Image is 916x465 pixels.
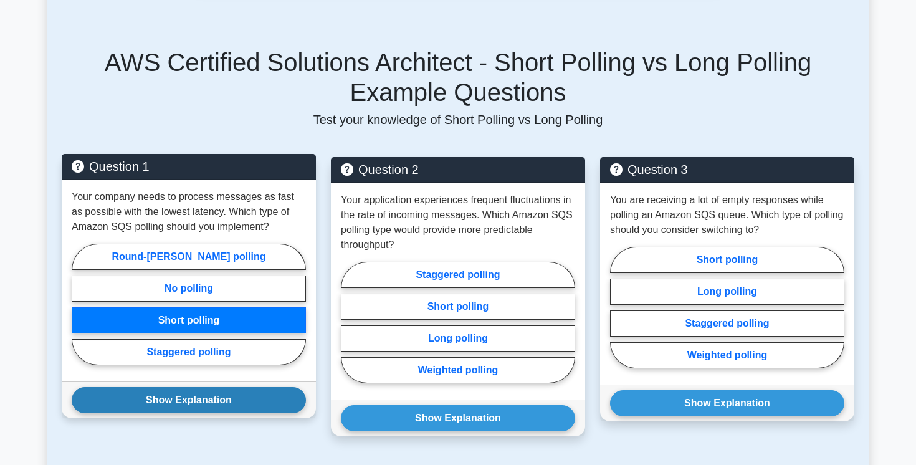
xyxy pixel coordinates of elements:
label: Short polling [341,294,575,320]
p: Your company needs to process messages as fast as possible with the lowest latency. Which type of... [72,189,306,234]
button: Show Explanation [610,390,844,416]
p: You are receiving a lot of empty responses while polling an Amazon SQS queue. Which type of polli... [610,193,844,237]
label: No polling [72,276,306,302]
label: Round-[PERSON_NAME] polling [72,244,306,270]
p: Test your knowledge of Short Polling vs Long Polling [62,112,854,127]
button: Show Explanation [72,387,306,413]
h5: AWS Certified Solutions Architect - Short Polling vs Long Polling Example Questions [62,47,854,107]
label: Short polling [610,247,844,273]
h5: Question 1 [72,159,306,174]
label: Short polling [72,307,306,333]
h5: Question 3 [610,162,844,177]
label: Long polling [341,325,575,352]
label: Staggered polling [610,310,844,337]
label: Weighted polling [610,342,844,368]
label: Staggered polling [341,262,575,288]
p: Your application experiences frequent fluctuations in the rate of incoming messages. Which Amazon... [341,193,575,252]
label: Staggered polling [72,339,306,365]
label: Long polling [610,279,844,305]
h5: Question 2 [341,162,575,177]
label: Weighted polling [341,357,575,383]
button: Show Explanation [341,405,575,431]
